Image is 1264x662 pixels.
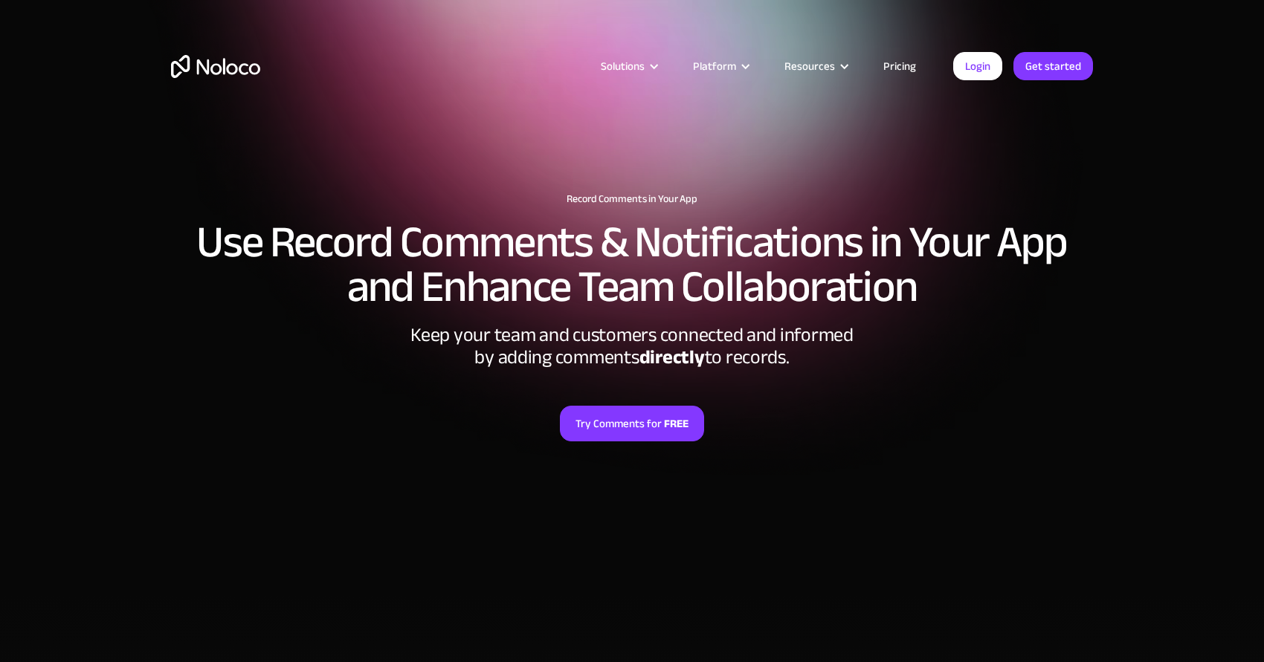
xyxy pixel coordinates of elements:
div: Resources [766,56,865,76]
h1: Record Comments in Your App [171,193,1093,205]
div: Solutions [582,56,674,76]
h2: Use Record Comments & Notifications in Your App and Enhance Team Collaboration [171,220,1093,309]
div: Platform [674,56,766,76]
a: home [171,55,260,78]
a: Login [953,52,1002,80]
a: Try Comments forFREE [560,406,704,441]
a: Pricing [865,56,935,76]
strong: directly [639,339,705,375]
strong: FREE [664,414,689,433]
a: Get started [1013,52,1093,80]
div: Solutions [601,56,645,76]
div: Resources [784,56,835,76]
div: Keep your team and customers connected and informed by adding comments to records. [409,324,855,369]
div: Platform [693,56,736,76]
